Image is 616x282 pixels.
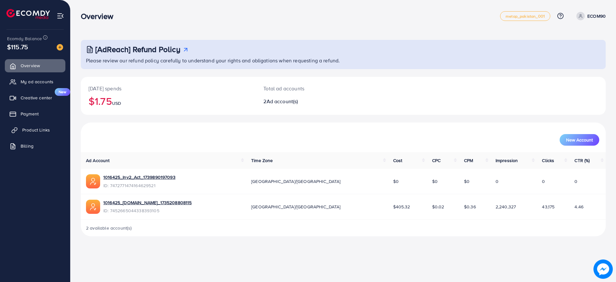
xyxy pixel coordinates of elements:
[464,157,473,164] span: CPM
[21,111,39,117] span: Payment
[263,85,379,92] p: Total ad accounts
[574,12,606,20] a: ECOM90
[86,225,132,231] span: 2 available account(s)
[81,12,118,21] h3: Overview
[464,178,469,185] span: $0
[89,85,248,92] p: [DATE] spends
[7,42,28,51] span: $115.75
[21,143,33,149] span: Billing
[103,174,175,180] a: 1016425_Inv2_Act_1739890197093
[593,259,613,279] img: image
[432,178,438,185] span: $0
[267,98,298,105] span: Ad account(s)
[7,35,42,42] span: Ecomdy Balance
[86,174,100,188] img: ic-ads-acc.e4c84228.svg
[574,178,577,185] span: 0
[251,204,341,210] span: [GEOGRAPHIC_DATA]/[GEOGRAPHIC_DATA]
[560,134,599,146] button: New Account
[95,45,180,54] h3: [AdReach] Refund Policy
[5,75,65,88] a: My ad accounts
[22,127,50,133] span: Product Links
[86,157,110,164] span: Ad Account
[103,207,192,214] span: ID: 7452665044338393105
[500,11,550,21] a: metap_pakistan_001
[542,178,545,185] span: 0
[587,12,606,20] p: ECOM90
[542,157,554,164] span: Clicks
[393,178,399,185] span: $0
[574,204,583,210] span: 4.46
[496,178,498,185] span: 0
[103,182,175,189] span: ID: 7472771474164629521
[393,204,410,210] span: $405.32
[5,140,65,152] a: Billing
[57,44,63,50] img: image
[6,9,50,19] img: logo
[574,157,590,164] span: CTR (%)
[55,88,70,96] span: New
[21,62,40,69] span: Overview
[464,204,476,210] span: $0.36
[251,178,341,185] span: [GEOGRAPHIC_DATA]/[GEOGRAPHIC_DATA]
[5,107,65,120] a: Payment
[496,157,518,164] span: Impression
[432,204,444,210] span: $0.02
[263,98,379,105] h2: 2
[251,157,273,164] span: Time Zone
[566,138,593,142] span: New Account
[86,200,100,214] img: ic-ads-acc.e4c84228.svg
[432,157,441,164] span: CPC
[21,78,53,85] span: My ad accounts
[57,12,64,20] img: menu
[496,204,516,210] span: 2,240,327
[506,14,545,18] span: metap_pakistan_001
[86,57,602,64] p: Please review our refund policy carefully to understand your rights and obligations when requesti...
[393,157,403,164] span: Cost
[5,59,65,72] a: Overview
[112,100,121,106] span: USD
[542,204,554,210] span: 43,175
[5,123,65,136] a: Product Links
[89,95,248,107] h2: $1.75
[103,199,192,206] a: 1016425_[DOMAIN_NAME]_1735208808115
[5,91,65,104] a: Creative centerNew
[21,95,52,101] span: Creative center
